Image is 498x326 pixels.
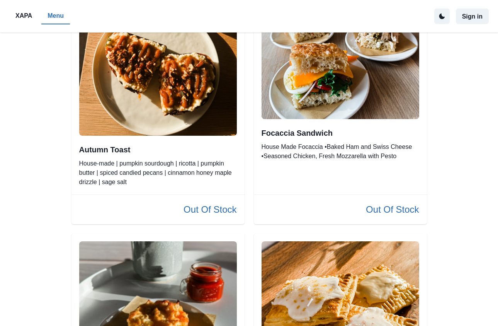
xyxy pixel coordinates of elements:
p: Out Of Stock [184,203,236,217]
h2: Focaccia Sandwich [262,128,419,138]
p: XAPA [15,11,32,20]
p: House Made Focaccia •Baked Ham and Swiss Cheese •Seasoned Chicken, Fresh Mozzarella with Pesto [262,142,419,161]
button: active dark theme mode [434,9,450,24]
p: House-made | pumpkin sourdough | ricotta | pumpkin butter | spiced candied pecans | cinnamon hone... [79,159,237,187]
p: Out Of Stock [366,203,419,217]
h2: Autumn Toast [79,145,237,154]
p: Menu [48,11,64,20]
button: Sign in [456,9,489,24]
